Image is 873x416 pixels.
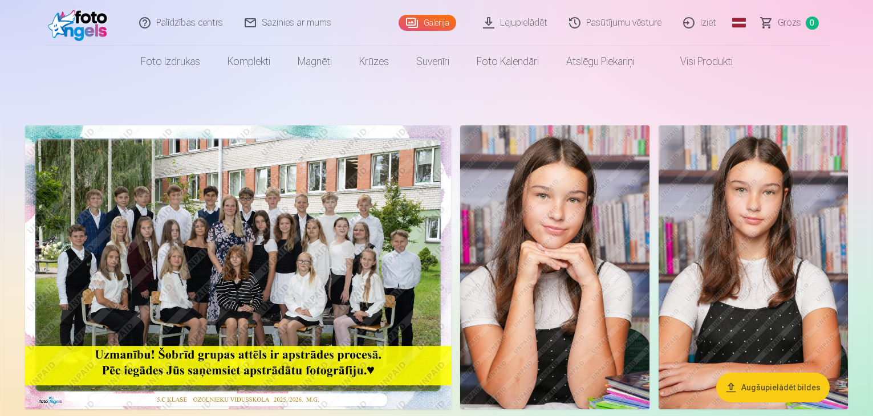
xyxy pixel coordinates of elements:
[778,16,801,30] span: Grozs
[403,46,463,78] a: Suvenīri
[127,46,214,78] a: Foto izdrukas
[553,46,648,78] a: Atslēgu piekariņi
[399,15,456,31] a: Galerija
[463,46,553,78] a: Foto kalendāri
[716,373,830,402] button: Augšupielādēt bildes
[284,46,346,78] a: Magnēti
[214,46,284,78] a: Komplekti
[48,5,113,41] img: /fa1
[648,46,746,78] a: Visi produkti
[346,46,403,78] a: Krūzes
[806,17,819,30] span: 0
